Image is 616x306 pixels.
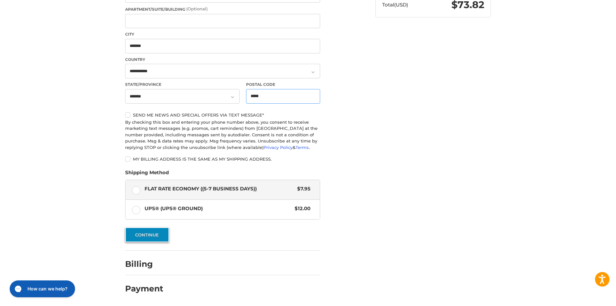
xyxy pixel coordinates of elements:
[125,259,163,269] h2: Billing
[125,57,320,62] label: Country
[246,82,320,87] label: Postal Code
[125,6,320,12] label: Apartment/Suite/Building
[6,278,77,300] iframe: Gorgias live chat messenger
[145,185,294,193] span: Flat Rate Economy ((5-7 Business Days))
[291,205,310,212] span: $12.00
[125,227,169,242] button: Continue
[125,31,320,37] label: City
[294,185,310,193] span: $7.95
[145,205,292,212] span: UPS® (UPS® Ground)
[125,169,169,179] legend: Shipping Method
[382,2,408,8] span: Total (USD)
[186,6,208,11] small: (Optional)
[125,156,320,162] label: My billing address is the same as my shipping address.
[125,112,320,118] label: Send me news and special offers via text message*
[264,145,293,150] a: Privacy Policy
[125,284,163,294] h2: Payment
[125,119,320,151] div: By checking this box and entering your phone number above, you consent to receive marketing text ...
[296,145,309,150] a: Terms
[125,82,240,87] label: State/Province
